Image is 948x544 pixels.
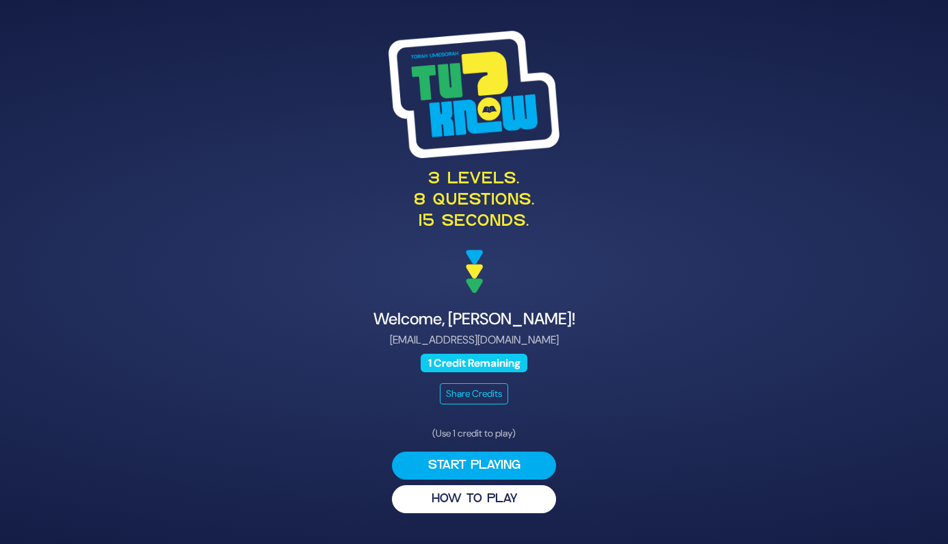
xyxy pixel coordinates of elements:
span: 1 Credit Remaining [421,354,527,372]
img: decoration arrows [466,250,483,294]
button: Share Credits [440,383,508,404]
button: HOW TO PLAY [392,485,556,513]
img: Tournament Logo [389,31,559,158]
p: 3 levels. 8 questions. 15 seconds. [140,169,808,233]
p: [EMAIL_ADDRESS][DOMAIN_NAME] [140,332,808,348]
h4: Welcome, [PERSON_NAME]! [140,309,808,329]
p: (Use 1 credit to play) [392,426,556,441]
button: Start Playing [392,452,556,480]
